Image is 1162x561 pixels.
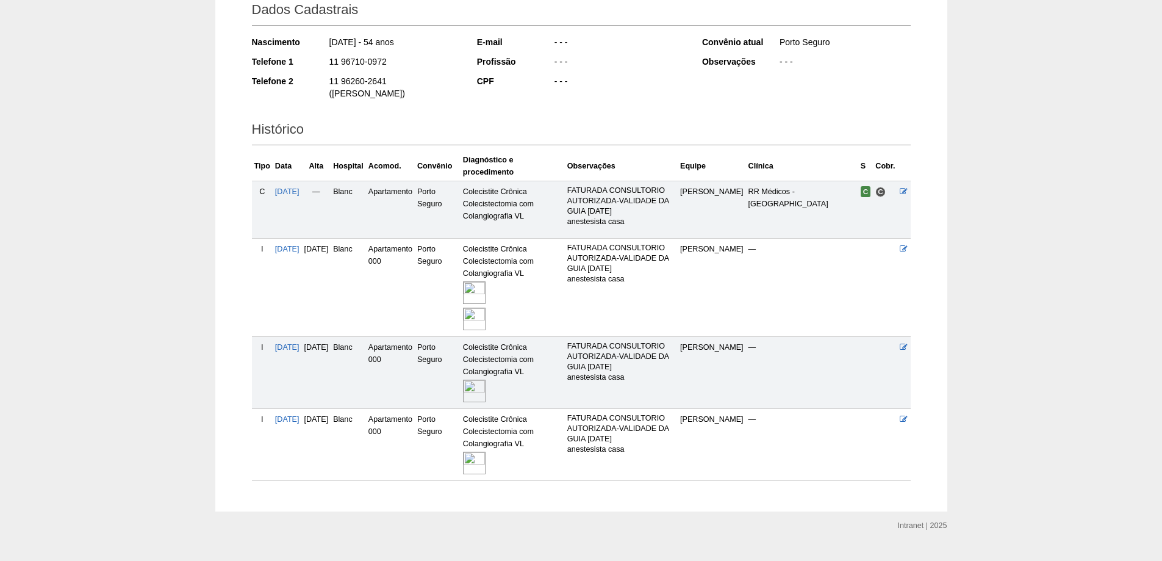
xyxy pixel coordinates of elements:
[331,151,366,181] th: Hospital
[366,239,415,337] td: Apartamento 000
[252,151,273,181] th: Tipo
[252,75,328,87] div: Telefone 2
[415,239,461,337] td: Porto Seguro
[678,337,746,409] td: [PERSON_NAME]
[678,239,746,337] td: [PERSON_NAME]
[302,151,331,181] th: Alta
[461,239,565,337] td: Colecistite Crônica Colecistectomia com Colangiografia VL
[415,181,461,238] td: Porto Seguro
[366,409,415,481] td: Apartamento 000
[746,181,858,238] td: RR Médicos - [GEOGRAPHIC_DATA]
[567,341,675,383] p: FATURADA CONSULTORIO AUTORIZADA-VALIDADE DA GUIA [DATE] anestesista casa
[858,151,873,181] th: S
[366,151,415,181] th: Acomod.
[415,409,461,481] td: Porto Seguro
[678,151,746,181] th: Equipe
[252,36,328,48] div: Nascimento
[366,337,415,409] td: Apartamento 000
[873,151,897,181] th: Cobr.
[254,413,270,425] div: I
[746,151,858,181] th: Clínica
[861,186,871,197] span: Confirmada
[304,245,329,253] span: [DATE]
[553,36,686,51] div: - - -
[553,75,686,90] div: - - -
[273,151,302,181] th: Data
[477,36,553,48] div: E-mail
[331,409,366,481] td: Blanc
[477,56,553,68] div: Profissão
[302,181,331,238] td: —
[275,187,299,196] a: [DATE]
[778,36,911,51] div: Porto Seguro
[565,151,678,181] th: Observações
[254,243,270,255] div: I
[304,343,329,352] span: [DATE]
[331,337,366,409] td: Blanc
[746,409,858,481] td: —
[252,117,911,145] h2: Histórico
[875,187,886,197] span: Consultório
[461,409,565,481] td: Colecistite Crônica Colecistectomia com Colangiografia VL
[275,415,299,424] a: [DATE]
[567,243,675,284] p: FATURADA CONSULTORIO AUTORIZADA-VALIDADE DA GUIA [DATE] anestesista casa
[366,181,415,238] td: Apartamento
[746,239,858,337] td: —
[275,343,299,352] a: [DATE]
[328,75,461,103] div: 11 96260-2641 ([PERSON_NAME])
[328,36,461,51] div: [DATE] - 54 anos
[254,186,270,198] div: C
[567,186,675,227] p: FATURADA CONSULTORIO AUTORIZADA-VALIDADE DA GUIA [DATE] anestesista casa
[702,56,778,68] div: Observações
[252,56,328,68] div: Telefone 1
[254,341,270,353] div: I
[328,56,461,71] div: 11 96710-0972
[331,239,366,337] td: Blanc
[477,75,553,87] div: CPF
[461,151,565,181] th: Diagnóstico e procedimento
[461,181,565,238] td: Colecistite Crônica Colecistectomia com Colangiografia VL
[415,151,461,181] th: Convênio
[778,56,911,71] div: - - -
[746,337,858,409] td: —
[461,337,565,409] td: Colecistite Crônica Colecistectomia com Colangiografia VL
[678,181,746,238] td: [PERSON_NAME]
[702,36,778,48] div: Convênio atual
[415,337,461,409] td: Porto Seguro
[898,519,947,532] div: Intranet | 2025
[678,409,746,481] td: [PERSON_NAME]
[553,56,686,71] div: - - -
[331,181,366,238] td: Blanc
[304,415,329,424] span: [DATE]
[275,245,299,253] a: [DATE]
[567,413,675,455] p: FATURADA CONSULTORIO AUTORIZADA-VALIDADE DA GUIA [DATE] anestesista casa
